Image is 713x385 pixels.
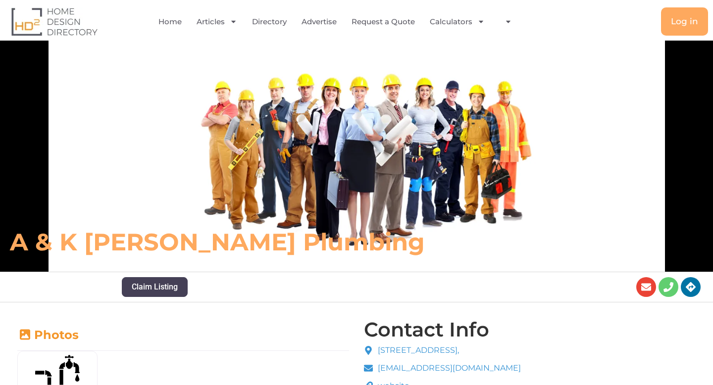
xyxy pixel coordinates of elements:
h4: Contact Info [364,320,489,339]
a: Articles [197,10,237,33]
span: [STREET_ADDRESS], [375,344,459,356]
a: Directory [252,10,287,33]
a: Request a Quote [352,10,415,33]
a: Advertise [302,10,337,33]
h6: A & K [PERSON_NAME] Plumbing [10,227,494,257]
span: Log in [671,17,698,26]
a: Photos [17,328,79,342]
nav: Menu [146,10,532,33]
span: [EMAIL_ADDRESS][DOMAIN_NAME] [375,362,521,374]
a: Calculators [430,10,485,33]
a: Home [158,10,182,33]
button: Claim Listing [122,277,188,297]
a: [EMAIL_ADDRESS][DOMAIN_NAME] [364,362,521,374]
a: Log in [661,7,708,36]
